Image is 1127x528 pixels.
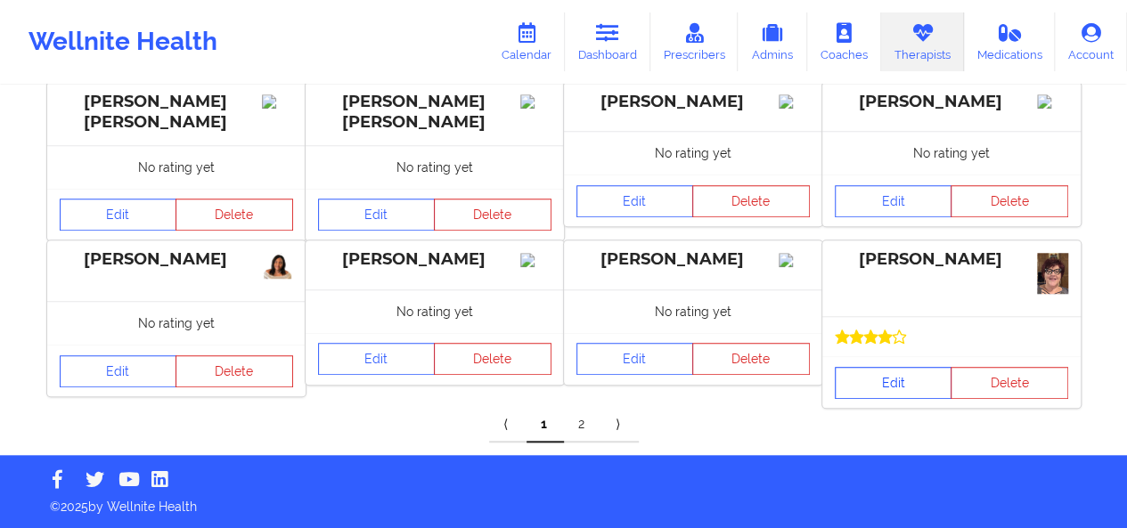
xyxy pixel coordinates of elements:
[1055,12,1127,71] a: Account
[576,249,810,270] div: [PERSON_NAME]
[434,343,551,375] button: Delete
[779,94,810,109] img: Image%2Fplaceholer-image.png
[262,94,293,109] img: Image%2Fplaceholer-image.png
[951,367,1068,399] button: Delete
[564,289,822,333] div: No rating yet
[176,199,293,231] button: Delete
[779,253,810,267] img: Image%2Fplaceholer-image.png
[692,185,810,217] button: Delete
[60,355,177,387] a: Edit
[37,485,1090,516] p: © 2025 by Wellnite Health
[1037,253,1068,294] img: VQfoQjiMLPYw0AoHs59QZDUt6NsY49bsxFTwuJz08lw.jpeg
[262,253,293,279] img: 94608845-c0e6-4b04-aad1-4cf9378a08da_Cindy_Kumi_Pic_2.jpg
[306,289,564,333] div: No rating yet
[47,301,306,345] div: No rating yet
[318,92,551,133] div: [PERSON_NAME] [PERSON_NAME]
[835,249,1068,270] div: [PERSON_NAME]
[835,92,1068,112] div: [PERSON_NAME]
[576,185,694,217] a: Edit
[822,131,1081,175] div: No rating yet
[306,145,564,189] div: No rating yet
[488,12,565,71] a: Calendar
[489,407,639,443] div: Pagination Navigation
[564,131,822,175] div: No rating yet
[565,12,650,71] a: Dashboard
[564,407,601,443] a: 2
[807,12,881,71] a: Coaches
[489,407,527,443] a: Previous item
[47,145,306,189] div: No rating yet
[1037,94,1068,109] img: Image%2Fplaceholer-image.png
[434,199,551,231] button: Delete
[60,92,293,133] div: [PERSON_NAME] [PERSON_NAME]
[318,343,436,375] a: Edit
[835,185,952,217] a: Edit
[60,199,177,231] a: Edit
[318,199,436,231] a: Edit
[318,249,551,270] div: [PERSON_NAME]
[60,249,293,270] div: [PERSON_NAME]
[527,407,564,443] a: 1
[520,94,551,109] img: Image%2Fplaceholer-image.png
[520,253,551,267] img: Image%2Fplaceholer-image.png
[650,12,739,71] a: Prescribers
[576,343,694,375] a: Edit
[964,12,1056,71] a: Medications
[692,343,810,375] button: Delete
[576,92,810,112] div: [PERSON_NAME]
[601,407,639,443] a: Next item
[881,12,964,71] a: Therapists
[951,185,1068,217] button: Delete
[738,12,807,71] a: Admins
[176,355,293,387] button: Delete
[835,367,952,399] a: Edit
